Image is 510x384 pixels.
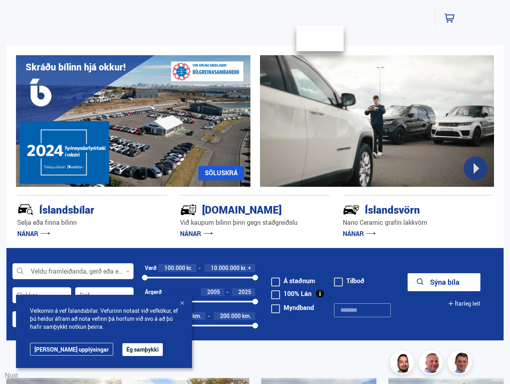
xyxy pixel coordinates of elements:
[334,278,364,284] label: Tilboð
[198,166,244,180] a: SÖLUSKRÁ
[5,372,18,379] a: Nuxt
[271,304,314,311] label: Myndband
[391,352,415,376] img: nhp88E3Fdnt1Opn2.png
[271,278,315,284] label: Á staðnum
[343,218,493,227] p: Nano Ceramic grafín lakkvörn
[449,352,473,376] img: FbJEzSuNWCJXmdc-.webp
[145,265,156,271] div: Verð
[343,201,360,218] img: -Svtn6bYgwAsiwNX.svg
[180,202,302,216] div: [DOMAIN_NAME]
[408,273,480,291] button: Sýna bíla
[145,289,162,295] div: Árgerð
[241,265,247,271] span: kr.
[343,202,464,216] div: Íslandsvörn
[271,290,312,297] label: 100% Lán
[17,229,50,238] a: NÁNAR
[30,343,113,356] a: [PERSON_NAME] upplýsingar
[180,229,213,238] a: NÁNAR
[220,312,241,320] span: 200.000
[17,201,34,218] img: JRvxyua_JYH6wB4c.svg
[420,352,444,376] img: siFngHWaQ9KaOqBr.png
[16,55,250,187] img: eKx6w-_Home_640_.png
[248,265,251,271] span: +
[122,343,163,356] button: Ég samþykki
[192,313,202,319] span: km.
[6,3,30,27] button: Opna LiveChat spjallviðmót
[238,288,251,296] span: 2025
[17,218,167,227] p: Selja eða finna bílinn
[30,307,178,331] span: Velkomin á vef Íslandsbílar. Vefurinn notast við vefkökur, ef þú heldur áfram að nota vefinn þá h...
[186,265,192,271] span: kr.
[343,229,376,238] a: NÁNAR
[448,295,480,313] button: Ítarleg leit
[180,218,330,227] p: Við kaupum bílinn þinn gegn staðgreiðslu
[211,264,240,272] span: 10.000.000
[207,288,220,296] span: 2005
[26,62,126,72] h1: Skráðu bílinn hjá okkur!
[164,264,185,272] span: 100.000
[17,202,139,216] div: Íslandsbílar
[242,313,251,319] span: km.
[180,201,197,218] img: tr5P-W3DuiFaO7aO.svg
